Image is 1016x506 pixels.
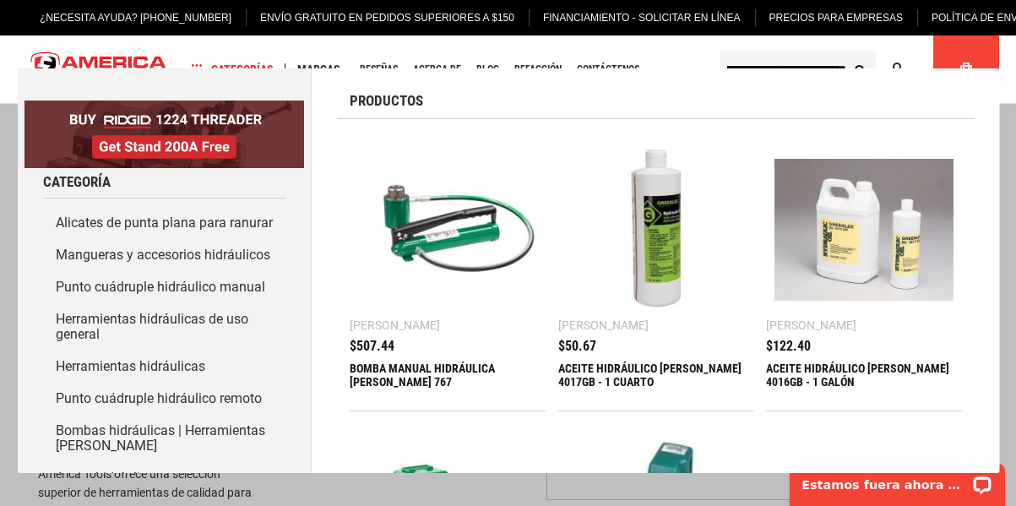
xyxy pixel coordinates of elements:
font: Herramientas hidráulicas de uso general [55,311,247,342]
font: [PERSON_NAME] [350,318,440,332]
font: Cuenta [910,63,954,76]
font: $507.44 [350,338,394,354]
font: ACEITE HIDRÁULICO [PERSON_NAME] 4016GB - 1 GALÓN [766,362,949,389]
a: Contáctenos [569,58,647,81]
a: Herramientas hidráulicas de uso general [42,303,285,351]
font: Marcas [297,63,340,76]
font: Categorías [211,63,274,76]
a: logotipo de la tienda [17,38,181,101]
font: Blog [476,63,499,75]
a: ACEITE HIDRÁULICO GREENLEE 4017GB - 1 CUARTO [PERSON_NAME] $50.67 ACEITE HIDRÁULICO [PERSON_NAME]... [557,132,752,411]
img: BOGO: ¡Compre la roscadora RIDGID® 1224 y obtenga un soporte de 200 A gratis! [24,101,304,168]
a: Herramientas hidráulicas [42,351,285,383]
font: Mangueras y accesorios hidráulicos [55,247,269,263]
font: Punto cuádruple hidráulico remoto [55,390,261,406]
a: Blog [469,58,507,81]
font: Acerca de [413,63,461,75]
font: Financiamiento - Solicitar en línea [543,12,741,24]
font: Refacción [514,63,562,75]
a: Categorías [184,58,281,81]
font: Herramientas hidráulicas [55,358,204,374]
font: ¿Necesita ayuda? [PHONE_NUMBER] [40,12,231,24]
font: $122.40 [766,338,811,354]
a: Aceite hidráulico [42,462,285,494]
button: Abrir el widget de chat LiveChat [194,22,215,42]
a: Bombas hidráulicas | Herramientas [PERSON_NAME] [42,415,285,462]
font: BOMBA MANUAL HIDRÁULICA [PERSON_NAME] 767 [350,362,495,389]
font: [PERSON_NAME] [557,318,648,332]
a: Punto cuádruple hidráulico remoto [42,383,285,415]
font: Precios para empresas [769,12,904,24]
iframe: Widget de chat LiveChat [779,453,1016,506]
div: ACEITE HIDRÁULICO GREENLEE 4016GB - 1 GALÓN [766,362,961,402]
img: ACEITE HIDRÁULICO GREENLEE 4017GB - 1 CUARTO [566,140,744,318]
font: Categoría [42,173,110,190]
img: BOMBA MANUAL HIDRÁULICA GREENLEE 767 [358,140,536,318]
font: Punto cuádruple hidráulico manual [55,279,264,295]
a: Punto cuádruple hidráulico manual [42,271,285,303]
button: Buscar [844,53,876,85]
a: BOGO: ¡Compre la roscadora RIDGID® 1224 y obtenga un soporte de 200 A gratis! [24,101,304,113]
a: Alicates de punta plana para ranurar [42,207,285,239]
a: Acerca de [405,58,469,81]
div: BOMBA MANUAL HIDRÁULICA GREENLEE 767 [350,362,545,402]
a: 0 [950,35,982,103]
font: $50.67 [557,338,595,354]
a: Marcas [290,58,348,81]
font: Estamos fuera ahora mismo. ¡Vuelve más tarde! [24,25,355,39]
font: Productos [350,92,423,109]
font: ACEITE HIDRÁULICO [PERSON_NAME] 4017GB - 1 CUARTO [557,362,741,389]
font: Bombas hidráulicas | Herramientas [PERSON_NAME] [55,422,264,454]
a: BOMBA MANUAL HIDRÁULICA GREENLEE 767 [PERSON_NAME] $507.44 BOMBA MANUAL HIDRÁULICA [PERSON_NAME] 767 [350,132,545,411]
a: Reseñas [352,58,405,81]
div: ACEITE HIDRÁULICO GREENLEE 4017GB - 1 CUARTO [557,362,752,402]
img: Herramientas de América [17,38,181,101]
font: [PERSON_NAME] [766,318,856,332]
font: Alicates de punta plana para ranurar [55,215,272,231]
a: ACEITE HIDRÁULICO GREENLEE 4016GB - 1 GALÓN [PERSON_NAME] $122.40 ACEITE HIDRÁULICO [PERSON_NAME]... [766,132,961,411]
a: Mangueras y accesorios hidráulicos [42,239,285,271]
font: Aceite hidráulico [55,470,154,486]
img: ACEITE HIDRÁULICO GREENLEE 4016GB - 1 GALÓN [774,140,953,318]
font: Contáctenos [577,63,639,75]
font: Reseñas [360,63,398,75]
a: Refacción [507,58,569,81]
font: Envío gratuito en pedidos superiores a $150 [260,12,514,24]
